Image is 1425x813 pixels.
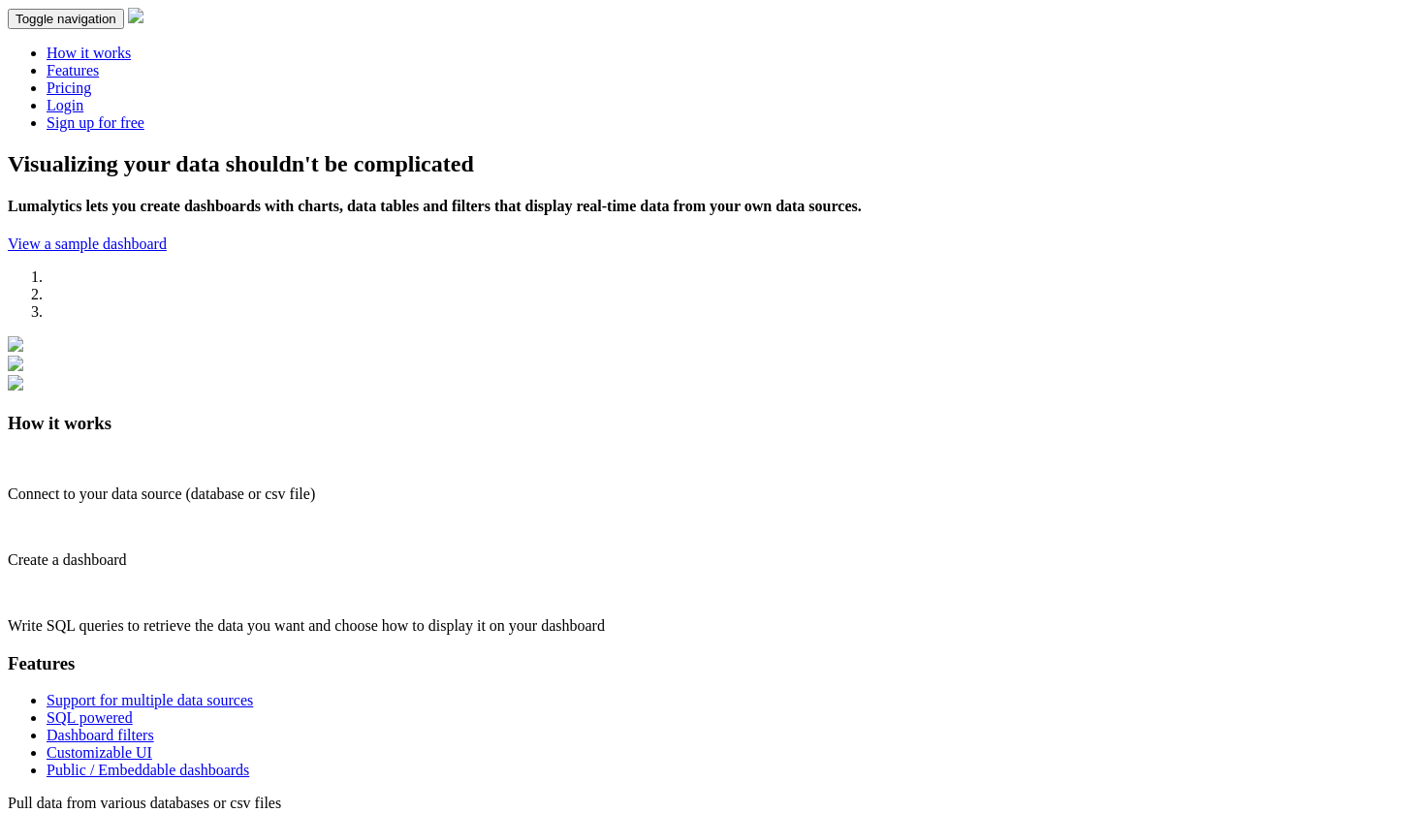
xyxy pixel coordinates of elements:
[47,97,83,113] a: Login
[47,79,91,96] a: Pricing
[47,709,133,726] a: SQL powered
[8,485,1417,503] p: Connect to your data source (database or csv file)
[47,744,152,761] a: Customizable UI
[8,9,124,29] button: Toggle navigation
[8,198,1417,215] h4: Lumalytics lets you create dashboards with charts, data tables and filters that display real-time...
[8,151,1417,177] h2: Visualizing your data shouldn't be complicated
[47,692,253,708] a: Support for multiple data sources
[8,795,1417,812] p: Pull data from various databases or csv files
[8,653,1417,674] h3: Features
[8,375,23,391] img: lumalytics-screenshot-3-04977a5c2dca9b125ae790bce47ef446ee1c15c3bae81557a73f924cfbf69eb4.png
[16,12,116,26] span: Toggle navigation
[8,617,1417,635] p: Write SQL queries to retrieve the data you want and choose how to display it on your dashboard
[8,356,23,371] img: lumalytics-screenshot-2-199e60c08e33fc0b6e5e86304bf20dcd1bb646d050ed2e7d6efdc05661455cea.png
[47,62,99,78] a: Features
[47,114,144,131] a: Sign up for free
[128,8,143,23] img: logo_v2-f34f87db3d4d9f5311d6c47995059ad6168825a3e1eb260e01c8041e89355404.png
[47,762,249,778] a: Public / Embeddable dashboards
[47,727,154,743] a: Dashboard filters
[8,235,167,252] a: View a sample dashboard
[8,336,23,352] img: lumalytics-screenshot-1-7a74361a8398877aa2597a69edf913cb7964058ba03049edb3fa55e2b5462593.png
[8,413,1417,434] h3: How it works
[8,551,1417,569] p: Create a dashboard
[47,45,131,61] a: How it works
